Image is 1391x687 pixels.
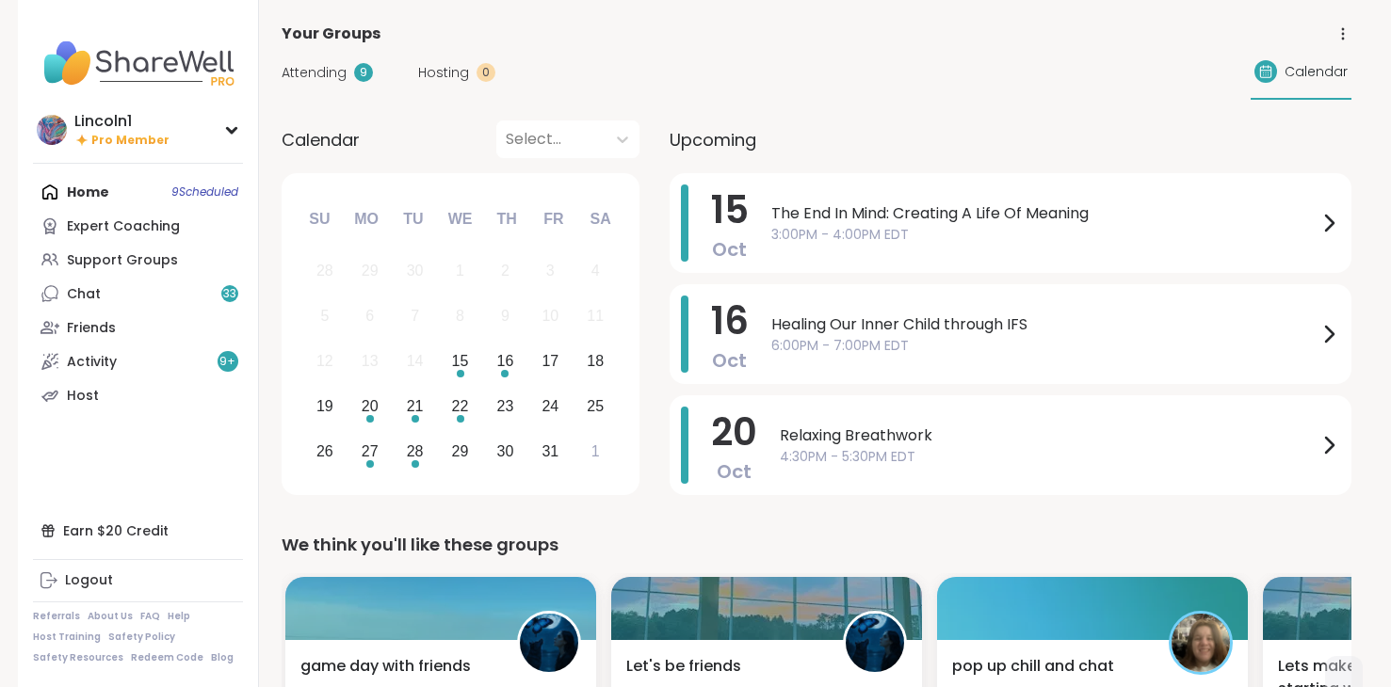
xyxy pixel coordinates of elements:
[485,431,526,471] div: Choose Thursday, October 30th, 2025
[305,251,346,292] div: Not available Sunday, September 28th, 2025
[88,610,133,623] a: About Us
[477,63,495,82] div: 0
[846,614,904,672] img: pipishay2olivia
[485,342,526,382] div: Choose Thursday, October 16th, 2025
[282,127,360,152] span: Calendar
[542,348,558,374] div: 17
[300,655,471,678] span: game day with friends
[354,63,373,82] div: 9
[542,439,558,464] div: 31
[530,296,571,337] div: Not available Friday, October 10th, 2025
[418,63,469,83] span: Hosting
[520,614,578,672] img: pipishay2olivia
[349,296,390,337] div: Not available Monday, October 6th, 2025
[33,243,243,277] a: Support Groups
[587,393,604,419] div: 25
[67,387,99,406] div: Host
[452,348,469,374] div: 15
[771,336,1318,356] span: 6:00PM - 7:00PM EDT
[711,184,749,236] span: 15
[712,236,747,263] span: Oct
[211,651,234,664] a: Blog
[91,133,170,149] span: Pro Member
[456,303,464,328] div: 8
[579,199,621,240] div: Sa
[456,258,464,283] div: 1
[587,348,604,374] div: 18
[33,651,123,664] a: Safety Resources
[626,655,741,678] span: Let's be friends
[33,277,243,311] a: Chat33
[440,342,480,382] div: Choose Wednesday, October 15th, 2025
[952,655,1114,678] span: pop up chill and chat
[530,386,571,426] div: Choose Friday, October 24th, 2025
[780,424,1318,447] span: Relaxing Breathwork
[33,610,80,623] a: Referrals
[140,610,160,623] a: FAQ
[67,251,178,270] div: Support Groups
[316,439,333,464] div: 26
[575,342,616,382] div: Choose Saturday, October 18th, 2025
[395,251,435,292] div: Not available Tuesday, September 30th, 2025
[305,342,346,382] div: Not available Sunday, October 12th, 2025
[362,439,379,464] div: 27
[33,311,243,344] a: Friends
[771,225,1318,245] span: 3:00PM - 4:00PM EDT
[780,447,1318,467] span: 4:30PM - 5:30PM EDT
[365,303,374,328] div: 6
[530,431,571,471] div: Choose Friday, October 31st, 2025
[316,258,333,283] div: 28
[407,393,424,419] div: 21
[362,258,379,283] div: 29
[320,303,329,328] div: 5
[37,115,67,145] img: Lincoln1
[33,378,243,412] a: Host
[33,209,243,243] a: Expert Coaching
[362,393,379,419] div: 20
[485,251,526,292] div: Not available Thursday, October 2nd, 2025
[485,296,526,337] div: Not available Thursday, October 9th, 2025
[316,393,333,419] div: 19
[575,296,616,337] div: Not available Saturday, October 11th, 2025
[362,348,379,374] div: 13
[282,23,380,45] span: Your Groups
[485,386,526,426] div: Choose Thursday, October 23rd, 2025
[67,353,117,372] div: Activity
[346,199,387,240] div: Mo
[575,431,616,471] div: Choose Saturday, November 1st, 2025
[1172,614,1230,672] img: AliciaMarie
[393,199,434,240] div: Tu
[395,296,435,337] div: Not available Tuesday, October 7th, 2025
[395,386,435,426] div: Choose Tuesday, October 21st, 2025
[282,532,1351,558] div: We think you'll like these groups
[440,431,480,471] div: Choose Wednesday, October 29th, 2025
[33,564,243,598] a: Logout
[131,651,203,664] a: Redeem Code
[711,406,757,458] span: 20
[65,571,113,590] div: Logout
[219,354,235,370] span: 9 +
[395,342,435,382] div: Not available Tuesday, October 14th, 2025
[542,303,558,328] div: 10
[67,285,101,304] div: Chat
[530,251,571,292] div: Not available Friday, October 3rd, 2025
[439,199,480,240] div: We
[74,111,170,132] div: Lincoln1
[299,199,340,240] div: Su
[771,202,1318,225] span: The End In Mind: Creating A Life Of Meaning
[67,217,180,236] div: Expert Coaching
[67,319,116,338] div: Friends
[33,514,243,548] div: Earn $20 Credit
[717,458,752,485] span: Oct
[108,631,175,644] a: Safety Policy
[712,347,747,374] span: Oct
[407,348,424,374] div: 14
[546,258,555,283] div: 3
[411,303,419,328] div: 7
[501,303,509,328] div: 9
[452,393,469,419] div: 22
[533,199,574,240] div: Fr
[497,393,514,419] div: 23
[497,439,514,464] div: 30
[587,303,604,328] div: 11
